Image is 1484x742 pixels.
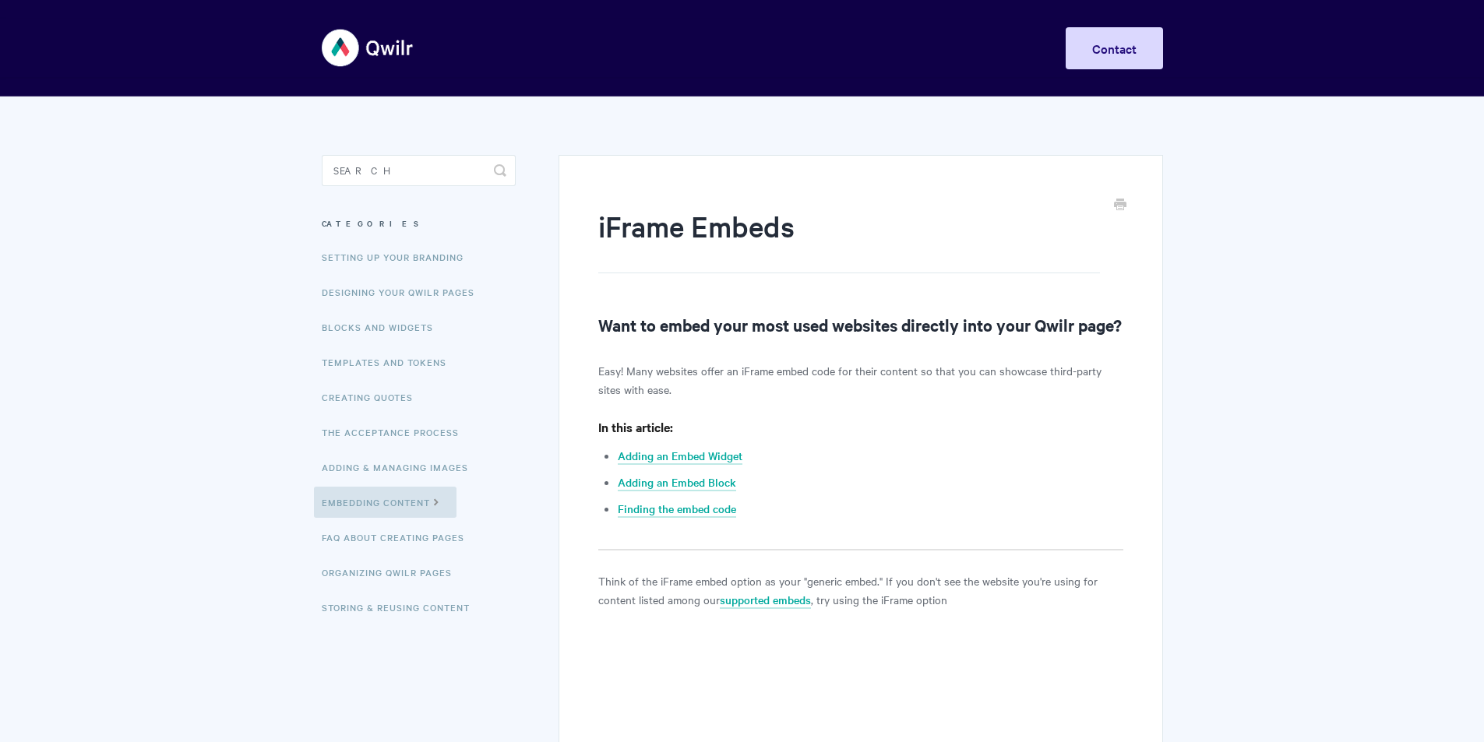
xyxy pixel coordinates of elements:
h2: Want to embed your most used websites directly into your Qwilr page? [598,312,1123,337]
a: Organizing Qwilr Pages [322,557,464,588]
a: Designing Your Qwilr Pages [322,276,486,308]
a: Setting up your Branding [322,241,475,273]
a: Adding an Embed Block [618,474,736,491]
a: Blocks and Widgets [322,311,445,343]
a: The Acceptance Process [322,417,471,448]
h1: iFrame Embeds [598,206,1099,273]
a: Storing & Reusing Content [322,592,481,623]
a: supported embeds [720,592,811,609]
a: Creating Quotes [322,382,425,413]
a: Adding & Managing Images [322,452,480,483]
img: Qwilr Help Center [322,19,414,77]
h3: Categories [322,209,516,237]
strong: In this article: [598,418,673,435]
p: Easy! Many websites offer an iFrame embed code for their content so that you can showcase third-p... [598,361,1123,399]
a: FAQ About Creating Pages [322,522,476,553]
a: Contact [1066,27,1163,69]
a: Templates and Tokens [322,346,458,378]
a: Print this Article [1114,197,1126,214]
p: Think of the iFrame embed option as your "generic embed." If you don't see the website you're usi... [598,571,1123,609]
a: Finding the embed code [618,501,736,518]
a: Adding an Embed Widget [618,448,742,465]
input: Search [322,155,516,186]
a: Embedding Content [314,487,456,518]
